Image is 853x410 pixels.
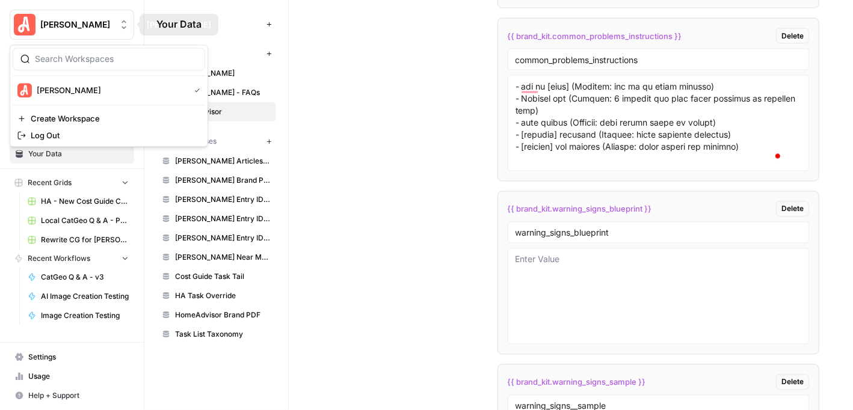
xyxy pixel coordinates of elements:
[41,310,129,321] span: Image Creation Testing
[156,83,276,102] a: [PERSON_NAME] - FAQs
[156,228,276,248] a: [PERSON_NAME] Entry IDs: Unified Task
[40,19,113,31] span: [PERSON_NAME]
[41,291,129,302] span: AI Image Creation Testing
[508,30,682,42] span: {{ brand_kit.common_problems_instructions }}
[156,151,276,171] a: [PERSON_NAME] Articles Sitemaps
[41,234,129,245] span: Rewrite CG for [PERSON_NAME] - Grading version Grid
[10,10,134,40] button: Workspace: Angi
[10,174,134,192] button: Recent Grids
[516,227,802,238] input: Variable Name
[10,386,134,405] button: Help + Support
[28,390,129,401] span: Help + Support
[781,377,804,388] span: Delete
[156,267,276,286] a: Cost Guide Task Tail
[28,177,72,188] span: Recent Grids
[35,53,197,65] input: Search Workspaces
[28,352,129,363] span: Settings
[175,156,271,167] span: [PERSON_NAME] Articles Sitemaps
[22,192,134,211] a: HA - New Cost Guide Creation Grid
[776,375,809,390] button: Delete
[28,253,90,264] span: Recent Workflows
[175,175,271,186] span: [PERSON_NAME] Brand PDF
[22,211,134,230] a: Local CatGeo Q & A - Pass/Fail v2 Grid
[175,252,271,263] span: [PERSON_NAME] Near Me Sitemap
[175,271,271,282] span: Cost Guide Task Tail
[175,213,271,224] span: [PERSON_NAME] Entry IDs: Questions
[156,325,276,344] a: Task List Taxonomy
[781,204,804,215] span: Delete
[508,376,646,388] span: {{ brand_kit.warning_signs_sample }}
[175,233,271,243] span: [PERSON_NAME] Entry IDs: Unified Task
[22,287,134,306] a: AI Image Creation Testing
[156,190,276,209] a: [PERSON_NAME] Entry IDs: Location
[156,64,276,83] a: [PERSON_NAME]
[10,367,134,386] a: Usage
[28,148,129,159] span: Your Data
[31,129,196,141] span: Log Out
[175,329,271,340] span: Task List Taxonomy
[22,306,134,325] a: Image Creation Testing
[22,268,134,287] a: CatGeo Q & A - v3
[156,102,276,121] a: HomeAdvisor
[175,310,271,320] span: HomeAdvisor Brand PDF
[13,110,205,127] a: Create Workspace
[156,286,276,305] a: HA Task Override
[175,87,271,98] span: [PERSON_NAME] - FAQs
[175,194,271,205] span: [PERSON_NAME] Entry IDs: Location
[175,106,271,117] span: HomeAdvisor
[37,84,185,96] span: [PERSON_NAME]
[156,171,276,190] a: [PERSON_NAME] Brand PDF
[10,347,134,367] a: Settings
[17,83,32,97] img: Angi Logo
[10,249,134,268] button: Recent Workflows
[41,196,129,207] span: HA - New Cost Guide Creation Grid
[776,28,809,44] button: Delete
[41,272,129,283] span: CatGeo Q & A - v3
[156,248,276,267] a: [PERSON_NAME] Near Me Sitemap
[14,14,35,35] img: Angi Logo
[10,144,134,164] a: Your Data
[28,371,129,382] span: Usage
[781,31,804,41] span: Delete
[516,81,802,166] textarea: To enrich screen reader interactions, please activate Accessibility in Grammarly extension settings
[13,127,205,144] a: Log Out
[10,44,208,147] div: Workspace: Angi
[156,305,276,325] a: HomeAdvisor Brand PDF
[776,201,809,217] button: Delete
[508,203,652,215] span: {{ brand_kit.warning_signs_blueprint }}
[156,17,262,31] span: Your Data
[156,209,276,228] a: [PERSON_NAME] Entry IDs: Questions
[22,230,134,249] a: Rewrite CG for [PERSON_NAME] - Grading version Grid
[41,215,129,226] span: Local CatGeo Q & A - Pass/Fail v2 Grid
[516,54,802,65] input: Variable Name
[175,68,271,79] span: [PERSON_NAME]
[31,112,196,124] span: Create Workspace
[175,290,271,301] span: HA Task Override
